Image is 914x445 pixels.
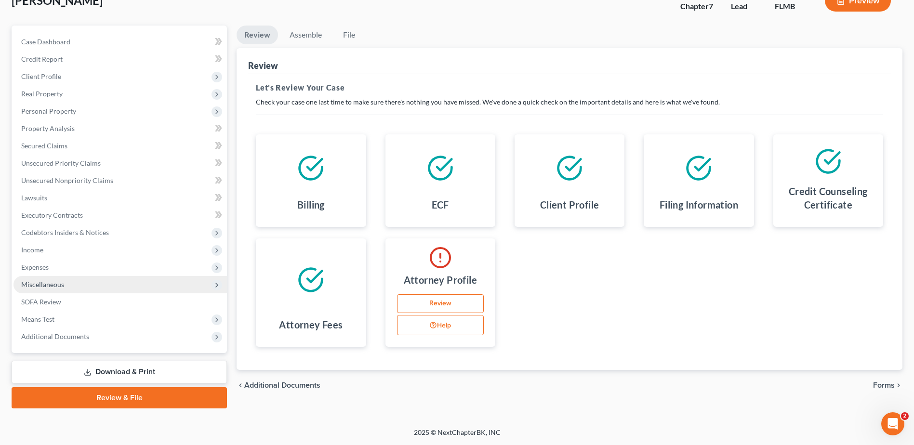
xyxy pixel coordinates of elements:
[279,318,343,331] h4: Attorney Fees
[397,294,484,314] a: Review
[709,1,713,11] span: 7
[901,412,909,420] span: 2
[13,137,227,155] a: Secured Claims
[183,428,732,445] div: 2025 © NextChapterBK, INC
[21,194,47,202] span: Lawsuits
[21,107,76,115] span: Personal Property
[21,211,83,219] span: Executory Contracts
[404,273,477,287] h4: Attorney Profile
[540,198,599,211] h4: Client Profile
[21,55,63,63] span: Credit Report
[13,51,227,68] a: Credit Report
[256,97,883,107] p: Check your case one last time to make sure there's nothing you have missed. We've done a quick ch...
[881,412,904,435] iframe: Intercom live chat
[13,172,227,189] a: Unsecured Nonpriority Claims
[680,1,715,12] div: Chapter
[244,381,320,389] span: Additional Documents
[237,26,278,44] a: Review
[21,263,49,271] span: Expenses
[13,120,227,137] a: Property Analysis
[248,60,278,71] div: Review
[775,1,809,12] div: FLMB
[13,293,227,311] a: SOFA Review
[873,381,895,389] span: Forms
[12,361,227,383] a: Download & Print
[21,280,64,288] span: Miscellaneous
[21,332,89,340] span: Additional Documents
[13,189,227,207] a: Lawsuits
[21,72,61,80] span: Client Profile
[282,26,330,44] a: Assemble
[660,198,738,211] h4: Filing Information
[237,381,320,389] a: chevron_left Additional Documents
[237,381,244,389] i: chevron_left
[781,184,875,211] h4: Credit Counseling Certificate
[21,142,67,150] span: Secured Claims
[397,315,484,335] button: Help
[873,381,902,389] button: Forms chevron_right
[297,198,325,211] h4: Billing
[12,387,227,408] a: Review & File
[397,315,488,337] div: Help
[21,124,75,132] span: Property Analysis
[13,33,227,51] a: Case Dashboard
[256,82,883,93] h5: Let's Review Your Case
[333,26,364,44] a: File
[13,207,227,224] a: Executory Contracts
[13,155,227,172] a: Unsecured Priority Claims
[21,246,43,254] span: Income
[21,176,113,184] span: Unsecured Nonpriority Claims
[21,90,63,98] span: Real Property
[432,198,449,211] h4: ECF
[895,381,902,389] i: chevron_right
[21,228,109,236] span: Codebtors Insiders & Notices
[21,159,101,167] span: Unsecured Priority Claims
[21,38,70,46] span: Case Dashboard
[21,298,61,306] span: SOFA Review
[731,1,759,12] div: Lead
[21,315,54,323] span: Means Test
